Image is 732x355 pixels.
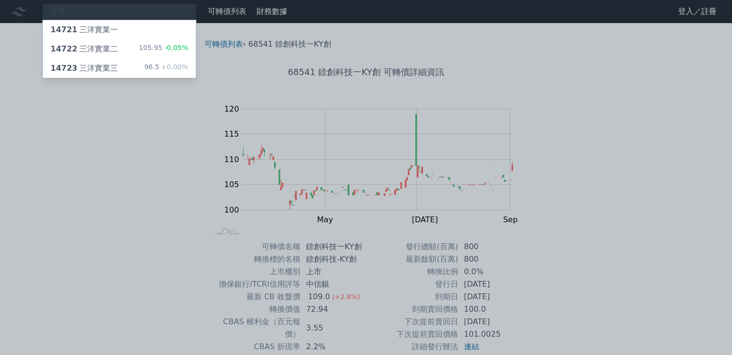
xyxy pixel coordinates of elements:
div: 三洋實業二 [51,43,118,55]
span: 14722 [51,44,77,53]
div: 三洋實業一 [51,24,118,36]
span: 14721 [51,25,77,34]
span: +0.00% [159,63,188,71]
a: 14721三洋實業一 [43,20,196,39]
span: 14723 [51,63,77,73]
div: 三洋實業三 [51,63,118,74]
a: 14722三洋實業二 105.95-0.05% [43,39,196,59]
div: 96.5 [144,63,188,74]
a: 14723三洋實業三 96.5+0.00% [43,59,196,78]
div: 105.95 [139,43,188,55]
span: -0.05% [162,44,188,51]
